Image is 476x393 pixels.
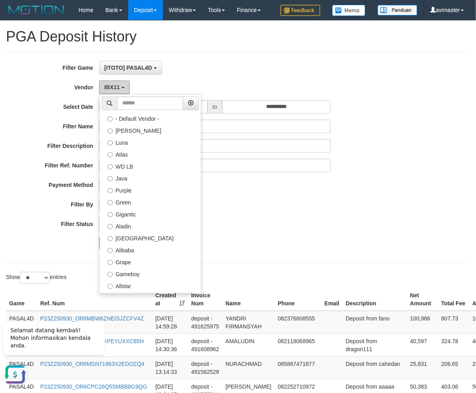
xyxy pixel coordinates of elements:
[108,188,113,193] input: Purple
[100,267,201,279] label: Gameboy
[108,176,113,181] input: Java
[100,208,201,220] label: Gigantic
[108,152,113,157] input: Atlas
[108,236,113,241] input: [GEOGRAPHIC_DATA]
[274,334,321,356] td: 082118068965
[6,4,67,16] img: MOTION_logo.png
[188,356,222,379] td: deposit - 491562528
[280,5,320,16] img: Feedback.jpg
[152,356,188,379] td: [DATE] 13:14:33
[152,334,188,356] td: [DATE] 14:30:36
[274,356,321,379] td: 085867471877
[343,356,407,379] td: Deposit from cahedan
[99,61,162,75] button: [ITOTO] PASAL4D
[188,288,222,311] th: Invoice Num
[100,255,201,267] label: Grape
[321,288,343,311] th: Email
[152,288,188,311] th: Created at: activate to sort column ascending
[407,334,438,356] td: 40,597
[100,112,201,124] label: - Default Vendor -
[100,232,201,244] label: [GEOGRAPHIC_DATA]
[222,334,274,356] td: AMALUDIN
[6,272,67,284] label: Show entries
[222,311,274,334] td: YANDRI FIRMANSYAH
[108,116,113,122] input: - Default Vendor -
[188,311,222,334] td: deposit - 491625975
[20,272,50,284] select: Showentries
[10,12,90,34] span: Selamat datang kembali! Mohon informasikan kendala anda.
[100,124,201,136] label: [PERSON_NAME]
[99,81,130,94] button: IBX11
[108,284,113,289] input: Allstar
[100,136,201,148] label: Luna
[274,311,321,334] td: 082376808555
[407,288,438,311] th: Net Amount
[6,29,470,45] h1: PGA Deposit History
[100,196,201,208] label: Green
[100,148,201,160] label: Atlas
[438,334,469,356] td: 324.78
[6,288,37,311] th: Game
[438,356,469,379] td: 206.65
[100,279,201,291] label: Allstar
[438,311,469,334] td: 807.73
[108,164,113,169] input: WD LB
[6,311,37,334] td: PASAL4D
[3,48,27,72] button: Open LiveChat chat widget
[108,140,113,145] input: Luna
[152,311,188,334] td: [DATE] 14:59:28
[407,356,438,379] td: 25,831
[222,356,274,379] td: NURACHMAD
[378,5,417,16] img: panduan.png
[108,212,113,217] input: Gigantic
[108,128,113,134] input: [PERSON_NAME]
[100,220,201,232] label: Aladin
[100,244,201,255] label: Alibaba
[343,311,407,334] td: Deposit from fano
[100,291,201,303] label: Xtr
[407,311,438,334] td: 100,966
[438,288,469,311] th: Total Fee
[108,272,113,277] input: Gameboy
[104,84,120,90] span: IBX11
[108,224,113,229] input: Aladin
[274,288,321,311] th: Phone
[208,100,223,114] span: to
[343,288,407,311] th: Description
[343,334,407,356] td: Deposit from dragon111
[188,334,222,356] td: deposit - 491608962
[37,288,152,311] th: Ref. Num
[100,184,201,196] label: Purple
[40,315,144,322] a: P23Z250930_OR6MBW6ZNEISJZCFV4Z
[108,200,113,205] input: Green
[100,172,201,184] label: Java
[332,5,366,16] img: Button%20Memo.svg
[222,288,274,311] th: Name
[108,248,113,253] input: Alibaba
[104,65,152,71] span: [ITOTO] PASAL4D
[100,160,201,172] label: WD LB
[108,260,113,265] input: Grape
